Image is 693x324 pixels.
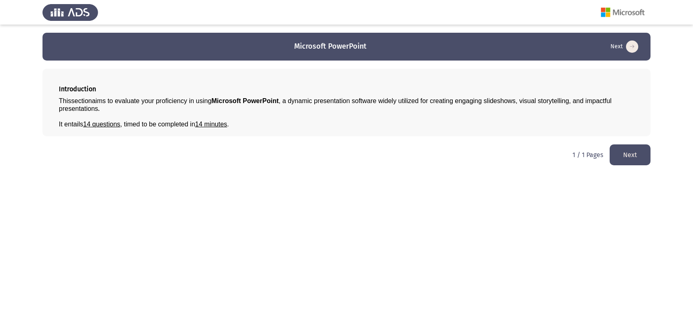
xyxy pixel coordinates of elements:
[59,97,612,112] span: aims to evaluate your proficiency in using , a dynamic presentation software widely utilized for ...
[572,151,603,159] p: 1 / 1 Pages
[83,121,121,128] u: 14 questions
[59,97,634,128] div: .
[195,121,227,128] u: 14 minutes
[294,41,367,52] h3: Microsoft PowerPoint
[227,121,229,128] span: .
[610,144,651,165] button: load next page
[59,121,83,128] span: It entails
[42,1,98,24] img: Assess Talent Management logo
[120,121,195,128] span: , timed to be completed in
[595,1,651,24] img: Assessment logo of Microsoft (Word, Excel, PPT)
[608,40,641,53] button: load next page
[59,85,96,93] b: Introduction
[71,97,92,104] span: section
[212,97,279,104] b: Microsoft PowerPoint
[59,97,71,104] span: This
